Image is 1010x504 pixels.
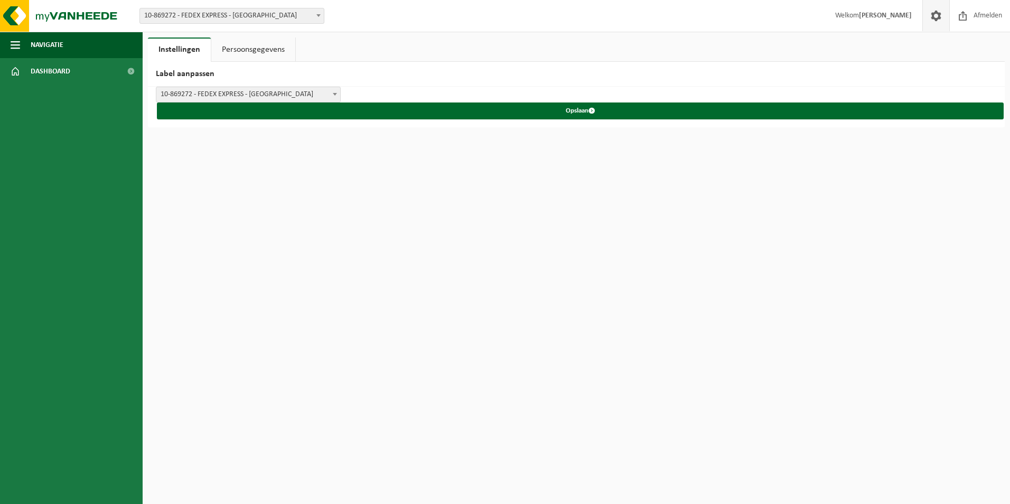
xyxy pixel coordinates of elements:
span: 10-869272 - FEDEX EXPRESS - MACHELEN [140,8,324,23]
strong: [PERSON_NAME] [859,12,912,20]
span: Dashboard [31,58,70,85]
span: 10-869272 - FEDEX EXPRESS - MACHELEN [156,87,340,102]
button: Opslaan [157,102,1004,119]
span: 10-869272 - FEDEX EXPRESS - MACHELEN [139,8,324,24]
a: Persoonsgegevens [211,38,295,62]
h2: Label aanpassen [148,62,1005,87]
a: Instellingen [148,38,211,62]
span: Navigatie [31,32,63,58]
span: 10-869272 - FEDEX EXPRESS - MACHELEN [156,87,341,102]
